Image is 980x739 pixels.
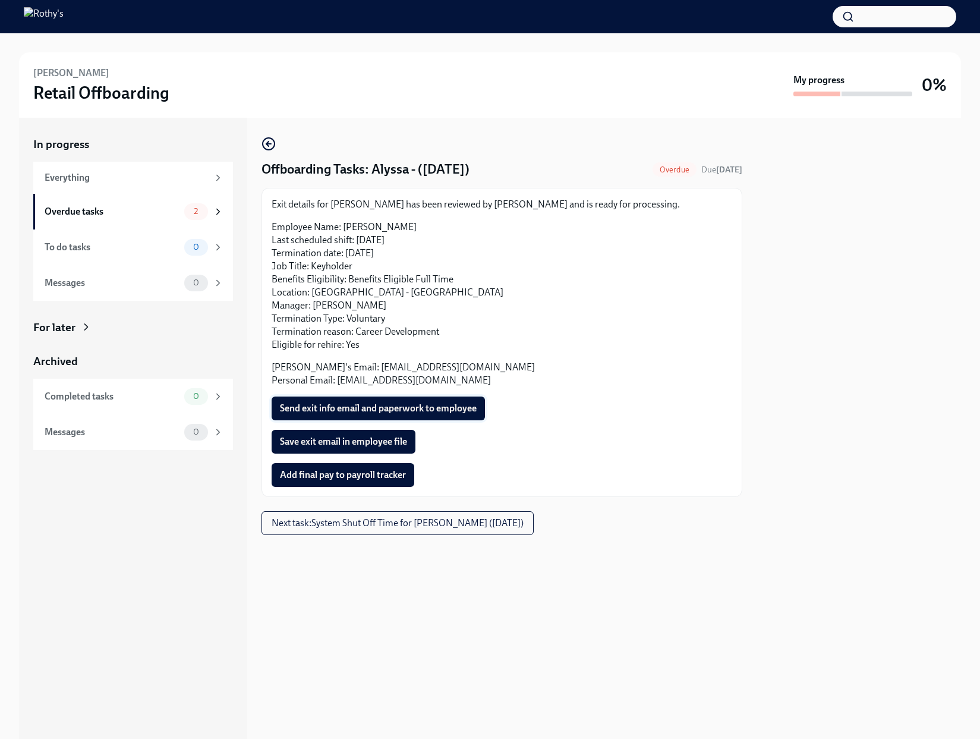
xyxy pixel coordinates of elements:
a: Completed tasks0 [33,379,233,414]
div: For later [33,320,75,335]
strong: My progress [793,74,844,87]
h3: 0% [922,74,947,96]
span: Save exit email in employee file [280,436,407,448]
p: Exit details for [PERSON_NAME] has been reviewed by [PERSON_NAME] and is ready for processing. [272,198,732,211]
div: Completed tasks [45,390,179,403]
span: 2 [187,207,205,216]
span: Due [701,165,742,175]
button: Send exit info email and paperwork to employee [272,397,485,420]
h6: [PERSON_NAME] [33,67,109,80]
h4: Offboarding Tasks: Alyssa - ([DATE]) [261,161,469,178]
img: Rothy's [24,7,64,26]
a: Messages0 [33,265,233,301]
div: To do tasks [45,241,179,254]
a: In progress [33,137,233,152]
a: To do tasks0 [33,229,233,265]
span: September 20th, 2025 09:00 [701,164,742,175]
span: Send exit info email and paperwork to employee [280,402,477,414]
a: Everything [33,162,233,194]
button: Next task:System Shut Off Time for [PERSON_NAME] ([DATE]) [261,511,534,535]
div: Messages [45,426,179,439]
a: Overdue tasks2 [33,194,233,229]
p: [PERSON_NAME]'s Email: [EMAIL_ADDRESS][DOMAIN_NAME] Personal Email: [EMAIL_ADDRESS][DOMAIN_NAME] [272,361,732,387]
strong: [DATE] [716,165,742,175]
span: Next task : System Shut Off Time for [PERSON_NAME] ([DATE]) [272,517,524,529]
div: Messages [45,276,179,290]
span: 0 [186,427,206,436]
h3: Retail Offboarding [33,82,169,103]
a: For later [33,320,233,335]
div: Overdue tasks [45,205,179,218]
button: Add final pay to payroll tracker [272,463,414,487]
div: Everything [45,171,208,184]
span: Overdue [653,165,697,174]
a: Archived [33,354,233,369]
p: Employee Name: [PERSON_NAME] Last scheduled shift: [DATE] Termination date: [DATE] Job Title: Key... [272,221,732,351]
span: 0 [186,278,206,287]
span: 0 [186,243,206,251]
span: 0 [186,392,206,401]
button: Save exit email in employee file [272,430,415,454]
span: Add final pay to payroll tracker [280,469,406,481]
a: Messages0 [33,414,233,450]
